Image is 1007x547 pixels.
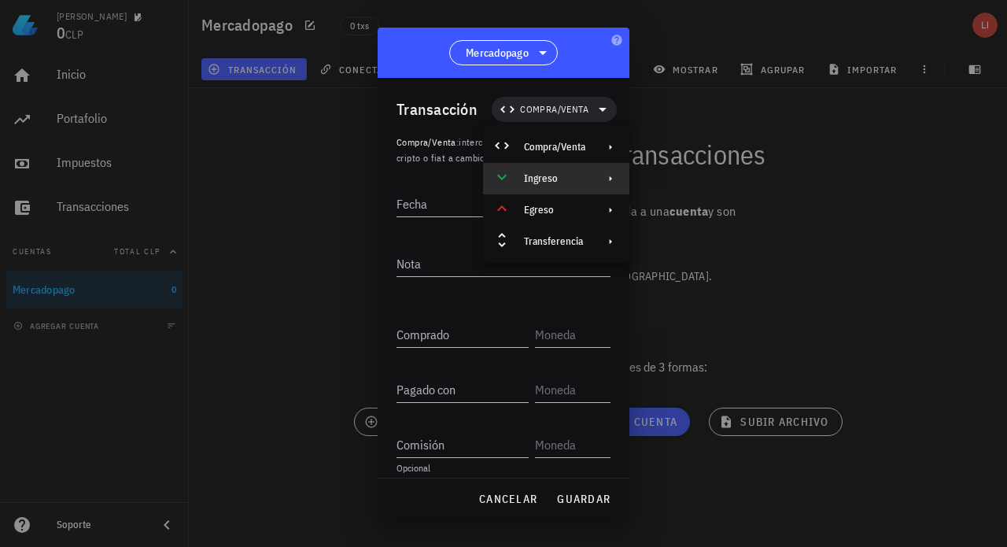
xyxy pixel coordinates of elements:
span: intercambias una moneda, ya sea cripto o fiat a cambio de otra, . [397,136,597,164]
span: Compra/Venta [397,136,456,148]
div: Transacción [397,97,478,122]
input: Moneda [535,432,607,457]
div: Compra/Venta [524,141,585,153]
span: cancelar [478,492,537,506]
div: Ingreso [524,172,585,185]
span: Compra/Venta [520,102,588,117]
div: Ingreso [483,163,629,194]
div: Egreso [483,194,629,226]
div: Opcional [397,464,610,473]
button: guardar [550,485,617,513]
div: Compra/Venta [483,131,629,163]
input: Moneda [535,377,607,402]
p: : [397,135,610,166]
div: Egreso [524,204,585,216]
div: Transferencia [524,235,585,248]
input: Moneda [535,322,607,347]
span: guardar [556,492,610,506]
span: Mercadopago [466,45,529,61]
div: Transferencia [483,226,629,257]
button: cancelar [472,485,544,513]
